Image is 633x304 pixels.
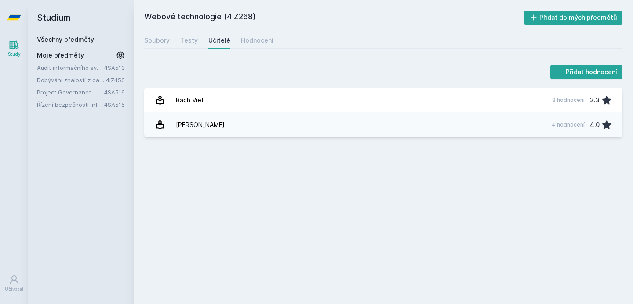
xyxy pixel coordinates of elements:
a: [PERSON_NAME] 4 hodnocení 4.0 [144,112,622,137]
a: Dobývání znalostí z databází [37,76,106,84]
div: 4.0 [590,116,600,134]
div: Hodnocení [241,36,273,45]
a: 4IZ450 [106,76,125,83]
a: 4SA516 [104,89,125,96]
a: Všechny předměty [37,36,94,43]
div: 8 hodnocení [552,97,585,104]
div: Bach Viet [176,91,204,109]
button: Přidat do mých předmětů [524,11,623,25]
div: Soubory [144,36,170,45]
a: Audit informačního systému [37,63,104,72]
button: Přidat hodnocení [550,65,623,79]
span: Moje předměty [37,51,84,60]
a: Učitelé [208,32,230,49]
div: 2.3 [590,91,600,109]
a: 4SA515 [104,101,125,108]
div: Učitelé [208,36,230,45]
a: Testy [180,32,198,49]
h2: Webové technologie (4IZ268) [144,11,524,25]
div: Uživatel [5,286,23,293]
a: Study [2,35,26,62]
a: 4SA513 [104,64,125,71]
div: Testy [180,36,198,45]
a: Řízení bezpečnosti informačních systémů [37,100,104,109]
a: Hodnocení [241,32,273,49]
div: Study [8,51,21,58]
a: Project Governance [37,88,104,97]
a: Bach Viet 8 hodnocení 2.3 [144,88,622,112]
a: Soubory [144,32,170,49]
div: 4 hodnocení [552,121,585,128]
div: [PERSON_NAME] [176,116,225,134]
a: Uživatel [2,270,26,297]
